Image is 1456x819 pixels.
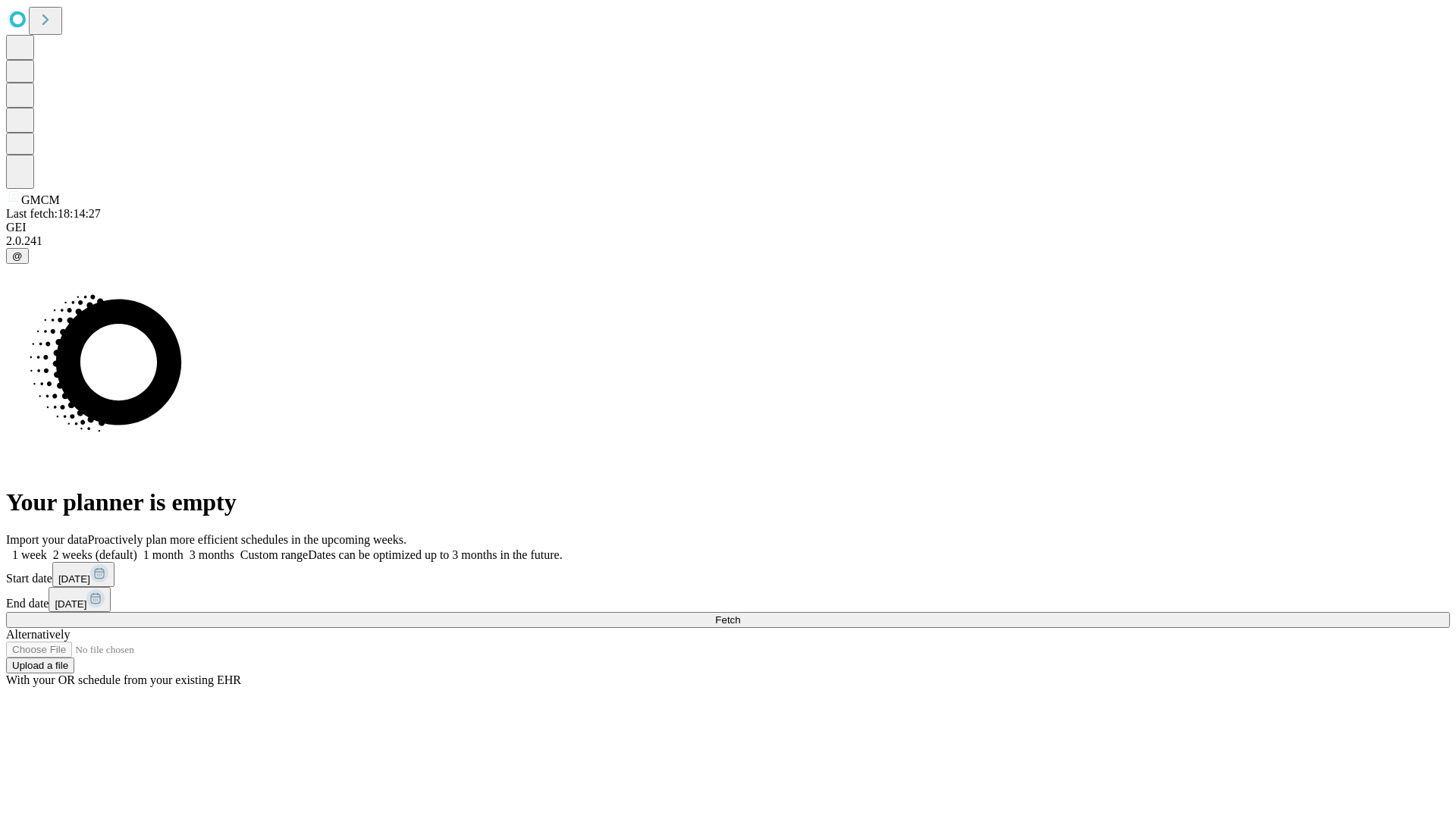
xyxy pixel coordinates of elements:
[58,573,90,585] span: [DATE]
[6,562,1450,587] div: Start date
[308,548,562,561] span: Dates can be optimized up to 3 months in the future.
[6,221,1450,234] div: GEI
[143,548,184,561] span: 1 month
[12,548,47,561] span: 1 week
[88,533,406,546] span: Proactively plan more efficient schedules in the upcoming weeks.
[6,612,1450,628] button: Fetch
[190,548,234,561] span: 3 months
[55,598,86,610] span: [DATE]
[240,548,308,561] span: Custom range
[6,533,88,546] span: Import your data
[6,657,74,673] button: Upload a file
[6,234,1450,248] div: 2.0.241
[6,488,1450,516] h1: Your planner is empty
[12,250,23,262] span: @
[6,248,29,264] button: @
[53,548,137,561] span: 2 weeks (default)
[21,193,60,206] span: GMCM
[49,587,111,612] button: [DATE]
[6,207,101,220] span: Last fetch: 18:14:27
[6,628,70,641] span: Alternatively
[6,673,241,686] span: With your OR schedule from your existing EHR
[52,562,115,587] button: [DATE]
[6,587,1450,612] div: End date
[715,614,740,626] span: Fetch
